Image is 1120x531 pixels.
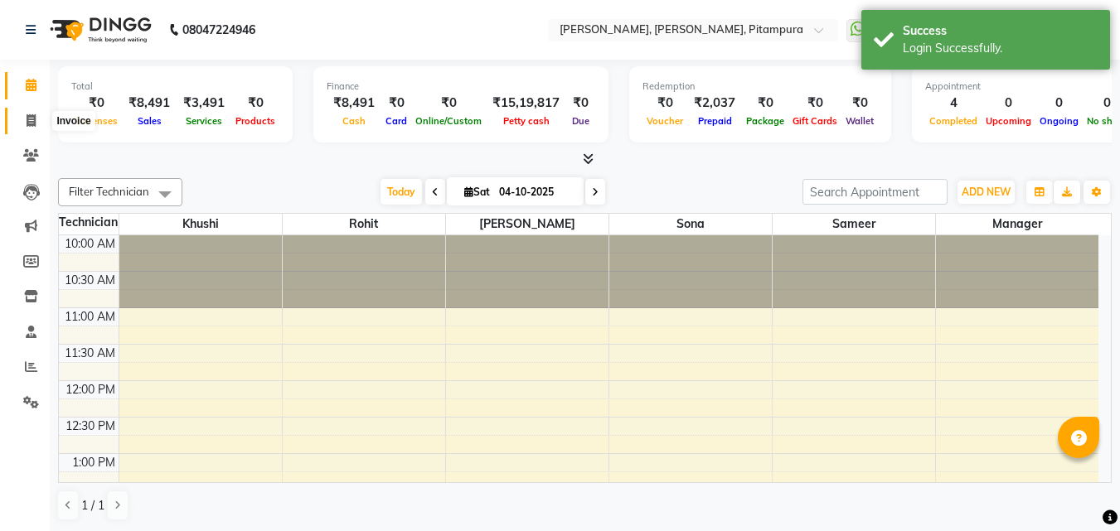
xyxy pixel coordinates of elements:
[122,94,177,113] div: ₹8,491
[687,94,742,113] div: ₹2,037
[71,94,122,113] div: ₹0
[609,214,772,234] span: sona
[742,94,788,113] div: ₹0
[381,179,422,205] span: Today
[61,345,119,362] div: 11:30 AM
[925,115,982,127] span: Completed
[381,115,411,127] span: Card
[841,115,878,127] span: Wallet
[71,80,279,94] div: Total
[925,94,982,113] div: 4
[61,308,119,326] div: 11:00 AM
[81,497,104,514] span: 1 / 1
[499,115,554,127] span: Petty cash
[338,115,370,127] span: Cash
[69,454,119,471] div: 1:00 PM
[962,186,1011,198] span: ADD NEW
[61,235,119,253] div: 10:00 AM
[62,418,119,435] div: 12:30 PM
[411,94,486,113] div: ₹0
[566,94,595,113] div: ₹0
[327,94,381,113] div: ₹8,491
[486,94,566,113] div: ₹15,19,817
[446,214,608,234] span: [PERSON_NAME]
[903,22,1098,40] div: Success
[411,115,486,127] span: Online/Custom
[327,80,595,94] div: Finance
[1035,115,1083,127] span: Ongoing
[841,94,878,113] div: ₹0
[381,94,411,113] div: ₹0
[119,214,282,234] span: Khushi
[182,7,255,53] b: 08047224946
[59,214,119,231] div: Technician
[42,7,156,53] img: logo
[642,115,687,127] span: Voucher
[62,381,119,398] div: 12:00 PM
[1035,94,1083,113] div: 0
[494,180,577,205] input: 2025-10-04
[773,214,935,234] span: Sameer
[982,94,1035,113] div: 0
[69,185,149,198] span: Filter Technician
[694,115,736,127] span: Prepaid
[133,115,166,127] span: Sales
[182,115,226,127] span: Services
[903,40,1098,57] div: Login Successfully.
[788,115,841,127] span: Gift Cards
[788,94,841,113] div: ₹0
[642,80,878,94] div: Redemption
[742,115,788,127] span: Package
[642,94,687,113] div: ₹0
[231,115,279,127] span: Products
[177,94,231,113] div: ₹3,491
[460,186,494,198] span: Sat
[283,214,445,234] span: Rohit
[61,272,119,289] div: 10:30 AM
[802,179,948,205] input: Search Appointment
[52,111,95,131] div: Invoice
[568,115,594,127] span: Due
[231,94,279,113] div: ₹0
[936,214,1099,234] span: Manager
[982,115,1035,127] span: Upcoming
[958,181,1015,204] button: ADD NEW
